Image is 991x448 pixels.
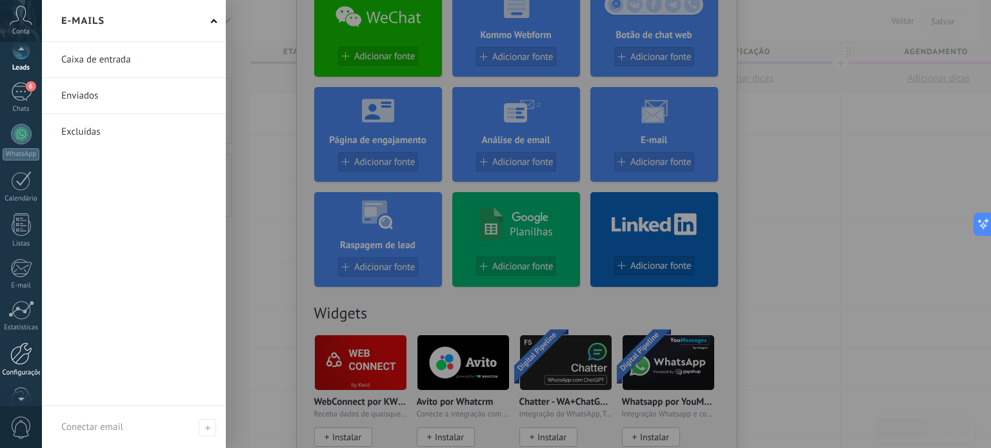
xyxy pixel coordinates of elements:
[12,28,30,36] span: Conta
[61,421,123,433] span: Conectar email
[61,1,105,41] h2: E-mails
[3,64,40,72] div: Leads
[3,105,40,113] div: Chats
[3,148,39,161] div: WhatsApp
[42,78,226,114] li: Enviados
[3,282,40,290] div: E-mail
[3,240,40,248] div: Listas
[3,324,40,332] div: Estatísticas
[3,195,40,203] div: Calendário
[199,419,216,436] span: Conectar email
[42,42,226,78] li: Caixa de entrada
[3,369,40,377] div: Configurações
[42,114,226,150] li: Excluídas
[26,81,36,92] span: 6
